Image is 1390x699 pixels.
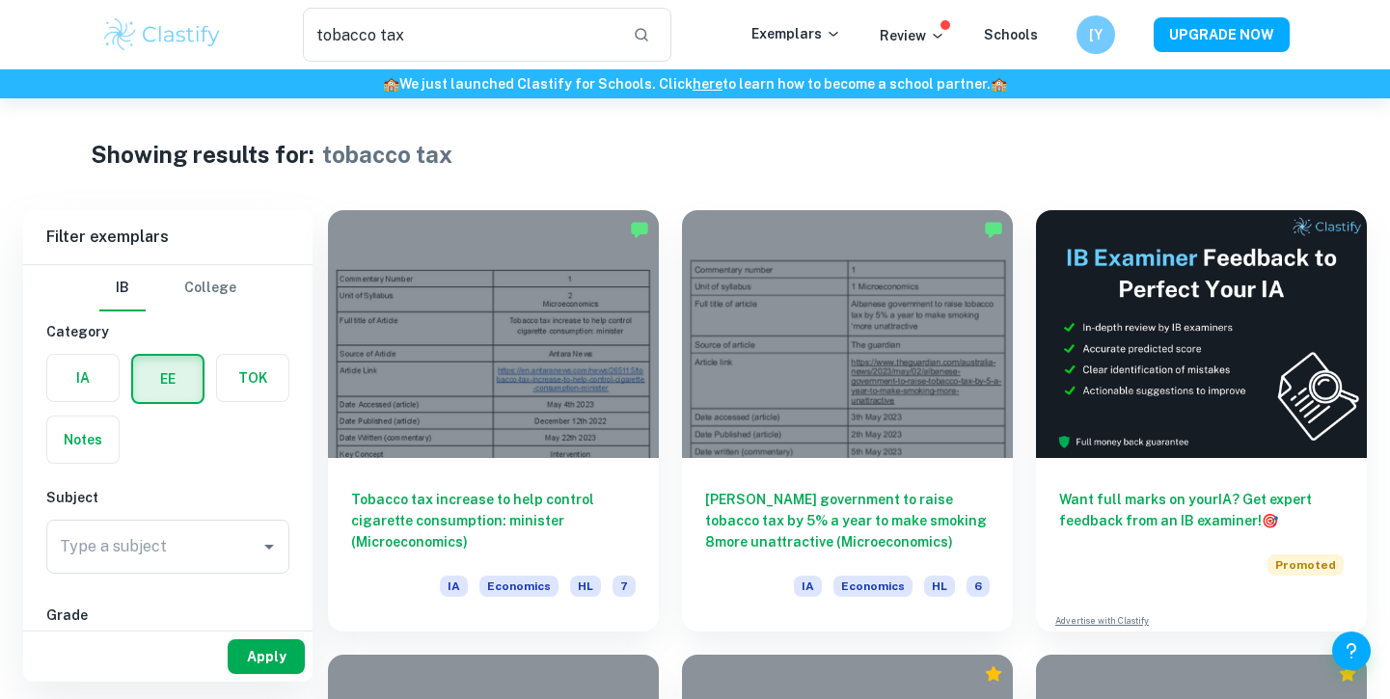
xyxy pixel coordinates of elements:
[101,15,224,54] img: Clastify logo
[383,76,399,92] span: 🏫
[23,210,313,264] h6: Filter exemplars
[1036,210,1367,632] a: Want full marks on yourIA? Get expert feedback from an IB examiner!PromotedAdvertise with Clastify
[351,489,636,552] h6: Tobacco tax increase to help control cigarette consumption: minister (Microeconomics)
[184,265,236,311] button: College
[303,8,618,62] input: Search for any exemplars...
[924,576,955,597] span: HL
[794,576,822,597] span: IA
[133,356,203,402] button: EE
[984,27,1038,42] a: Schools
[693,76,722,92] a: here
[228,639,305,674] button: Apply
[1267,554,1344,576] span: Promoted
[91,137,314,172] h1: Showing results for:
[217,355,288,401] button: TOK
[4,73,1386,94] h6: We just launched Clastify for Schools. Click to learn how to become a school partner.
[880,25,945,46] p: Review
[1332,632,1371,670] button: Help and Feedback
[1055,614,1149,628] a: Advertise with Clastify
[613,576,636,597] span: 7
[1084,24,1106,45] h6: [Y
[46,605,289,626] h6: Grade
[984,220,1003,239] img: Marked
[46,321,289,342] h6: Category
[479,576,559,597] span: Economics
[47,417,119,463] button: Notes
[99,265,236,311] div: Filter type choice
[705,489,990,552] h6: [PERSON_NAME] government to raise tobacco tax by 5% a year to make smoking 8more unattractive (Mi...
[440,576,468,597] span: IA
[1338,664,1357,684] div: Premium
[47,355,119,401] button: IA
[991,76,1007,92] span: 🏫
[99,265,146,311] button: IB
[1077,15,1115,54] button: [Y
[833,576,913,597] span: Economics
[630,220,649,239] img: Marked
[1036,210,1367,458] img: Thumbnail
[1262,513,1278,528] span: 🎯
[967,576,990,597] span: 6
[256,533,283,560] button: Open
[984,664,1003,684] div: Premium
[682,210,1013,632] a: [PERSON_NAME] government to raise tobacco tax by 5% a year to make smoking 8more unattractive (Mi...
[1059,489,1344,531] h6: Want full marks on your IA ? Get expert feedback from an IB examiner!
[322,137,452,172] h1: tobacco tax
[1154,17,1290,52] button: UPGRADE NOW
[328,210,659,632] a: Tobacco tax increase to help control cigarette consumption: minister (Microeconomics)IAEconomicsHL7
[751,23,841,44] p: Exemplars
[570,576,601,597] span: HL
[46,487,289,508] h6: Subject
